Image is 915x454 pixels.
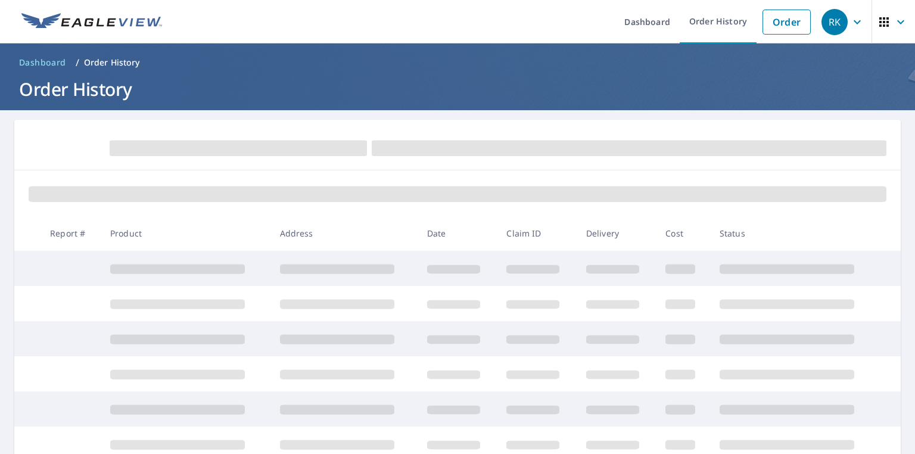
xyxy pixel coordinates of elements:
[76,55,79,70] li: /
[710,216,880,251] th: Status
[821,9,848,35] div: RK
[21,13,162,31] img: EV Logo
[84,57,140,69] p: Order History
[14,53,71,72] a: Dashboard
[762,10,811,35] a: Order
[270,216,418,251] th: Address
[41,216,101,251] th: Report #
[577,216,656,251] th: Delivery
[14,53,901,72] nav: breadcrumb
[14,77,901,101] h1: Order History
[497,216,576,251] th: Claim ID
[19,57,66,69] span: Dashboard
[656,216,710,251] th: Cost
[101,216,270,251] th: Product
[418,216,497,251] th: Date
